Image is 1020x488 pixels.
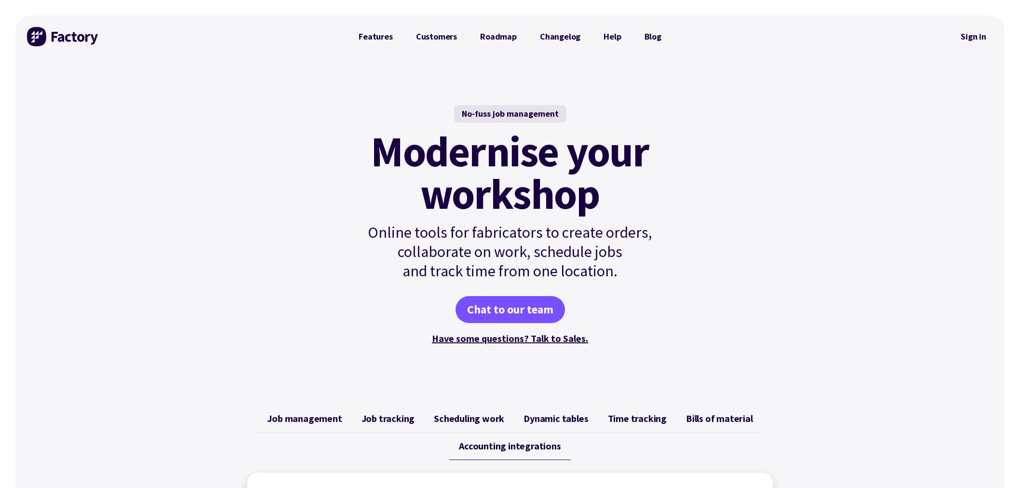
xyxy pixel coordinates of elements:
[469,27,528,46] a: Roadmap
[267,413,342,424] span: Job management
[432,332,588,344] a: Have some questions? Talk to Sales.
[404,27,469,46] a: Customers
[528,27,592,46] a: Changelog
[954,26,993,48] nav: Secondary Navigation
[592,27,632,46] a: Help
[434,413,504,424] span: Scheduling work
[633,27,673,46] a: Blog
[860,384,1020,488] iframe: Chat Widget
[371,130,649,215] mark: Modernise your workshop
[954,26,993,48] a: Sign in
[608,413,667,424] span: Time tracking
[686,413,753,424] span: Bills of material
[347,27,404,46] a: Features
[454,105,566,122] div: No-fuss job management
[456,296,565,323] a: Chat to our team
[523,413,588,424] span: Dynamic tables
[362,413,415,424] span: Job tracking
[27,27,99,46] img: Factory
[347,27,673,46] nav: Primary Navigation
[459,440,561,452] span: Accounting integrations
[347,223,673,281] p: Online tools for fabricators to create orders, collaborate on work, schedule jobs and track time ...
